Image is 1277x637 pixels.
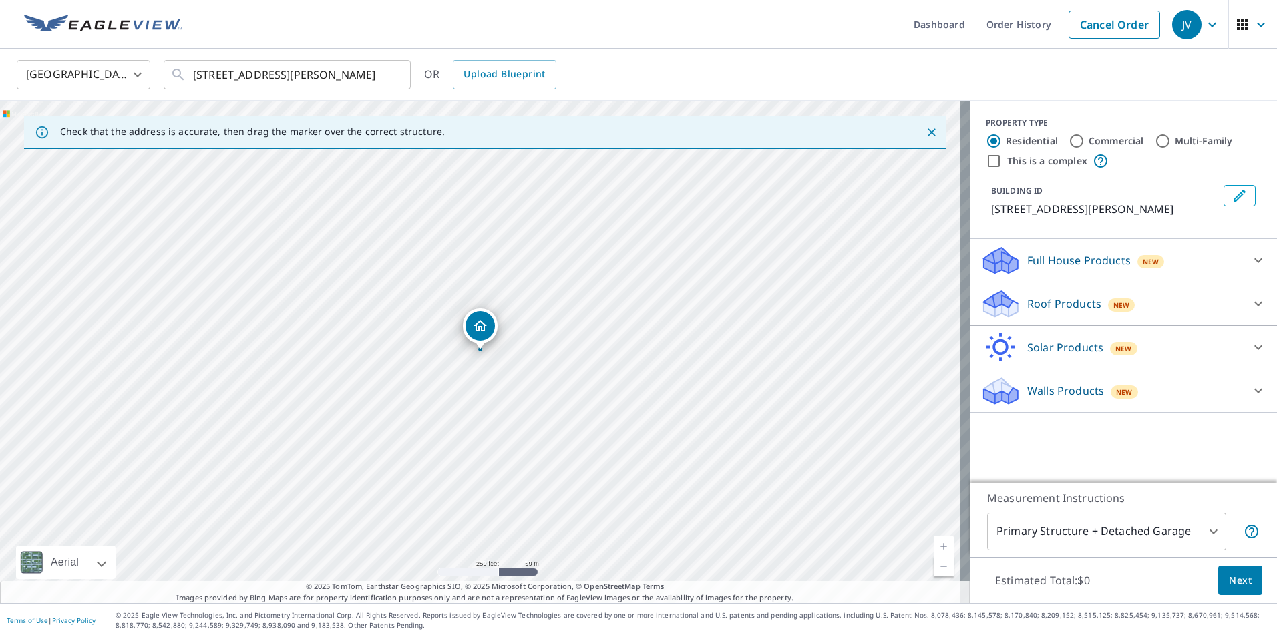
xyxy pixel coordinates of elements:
[987,513,1226,550] div: Primary Structure + Detached Garage
[991,201,1218,217] p: [STREET_ADDRESS][PERSON_NAME]
[1069,11,1160,39] a: Cancel Order
[116,610,1270,630] p: © 2025 Eagle View Technologies, Inc. and Pictometry International Corp. All Rights Reserved. Repo...
[16,546,116,579] div: Aerial
[1172,10,1202,39] div: JV
[934,556,954,576] a: Current Level 17, Zoom Out
[984,566,1101,595] p: Estimated Total: $0
[980,288,1266,320] div: Roof ProductsNew
[1027,296,1101,312] p: Roof Products
[1007,154,1087,168] label: This is a complex
[52,616,96,625] a: Privacy Policy
[934,536,954,556] a: Current Level 17, Zoom In
[1027,252,1131,268] p: Full House Products
[1229,572,1252,589] span: Next
[1218,566,1262,596] button: Next
[464,66,545,83] span: Upload Blueprint
[980,244,1266,276] div: Full House ProductsNew
[306,581,665,592] span: © 2025 TomTom, Earthstar Geographics SIO, © 2025 Microsoft Corporation, ©
[7,616,48,625] a: Terms of Use
[1027,339,1103,355] p: Solar Products
[991,185,1043,196] p: BUILDING ID
[1244,523,1260,540] span: Your report will include the primary structure and a detached garage if one exists.
[987,490,1260,506] p: Measurement Instructions
[1006,134,1058,148] label: Residential
[1113,300,1130,310] span: New
[24,15,182,35] img: EV Logo
[7,616,96,624] p: |
[643,581,665,591] a: Terms
[463,308,498,350] div: Dropped pin, building 1, Residential property, N4862 N Meade St Appleton, WI 54913
[453,60,556,89] a: Upload Blueprint
[986,117,1261,129] div: PROPERTY TYPE
[923,124,940,141] button: Close
[1116,387,1133,397] span: New
[1143,256,1159,267] span: New
[584,581,640,591] a: OpenStreetMap
[424,60,556,89] div: OR
[1027,383,1104,399] p: Walls Products
[193,56,383,93] input: Search by address or latitude-longitude
[47,546,83,579] div: Aerial
[1115,343,1132,354] span: New
[1224,185,1256,206] button: Edit building 1
[980,331,1266,363] div: Solar ProductsNew
[17,56,150,93] div: [GEOGRAPHIC_DATA]
[1089,134,1144,148] label: Commercial
[1175,134,1233,148] label: Multi-Family
[980,375,1266,407] div: Walls ProductsNew
[60,126,445,138] p: Check that the address is accurate, then drag the marker over the correct structure.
